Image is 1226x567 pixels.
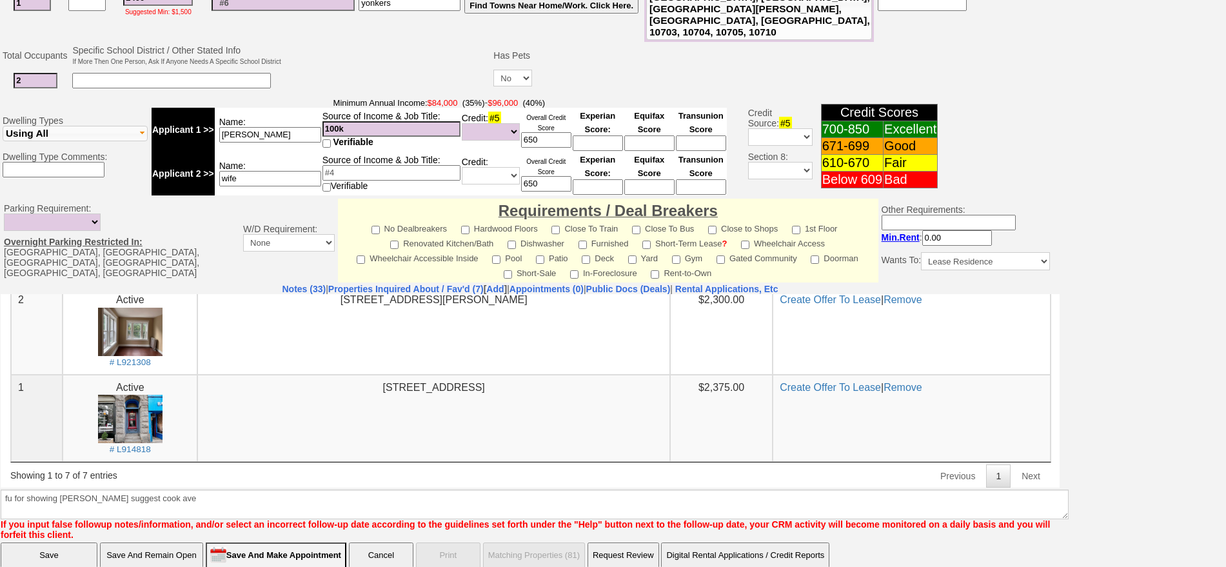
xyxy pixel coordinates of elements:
[97,14,162,62] img: 048f8655-029e-407b-9d20-d71b3a4c1087.jpeg
[536,250,568,264] label: Patio
[811,250,858,264] label: Doorman
[985,170,1010,194] a: 1
[4,237,143,247] u: Overnight Parking Restricted In:
[390,241,399,249] input: Renovated Kitchen/Bath
[1,284,1060,294] center: | | | |
[722,239,727,248] a: ?
[821,121,883,138] td: 700-850
[792,220,838,235] label: 1st Floor
[779,117,792,130] span: #5
[97,119,162,160] a: # L914818
[811,255,819,264] input: Doorman
[504,264,556,279] label: Short-Sale
[152,108,215,152] td: Applicant 1 >>
[526,158,566,175] font: Overall Credit Score
[333,98,485,108] font: Minimum Annual Income:
[10,168,117,188] div: Showing 1 to 7 of 7 entries
[708,220,778,235] label: Close to Shops
[878,199,1053,283] td: Other Requirements:
[1011,170,1049,194] a: Next
[551,226,560,234] input: Close To Train
[521,176,571,192] input: Ask Customer: Do You Know Your Overall Credit Score
[741,241,749,249] input: Wheelchair Access
[717,255,725,264] input: Gated Community
[322,121,460,137] input: #4
[821,155,883,172] td: 610-670
[884,155,938,172] td: Fair
[573,135,623,151] input: Ask Customer: Do You Know Your Experian Credit Score
[570,270,578,279] input: In-Foreclosure
[628,250,658,264] label: Yard
[884,138,938,155] td: Good
[884,172,938,188] td: Bad
[70,43,282,68] td: Specific School District / Other Stated Info
[69,86,190,162] center: Active
[624,179,675,195] input: Ask Customer: Do You Know Your Equifax Credit Score
[1,95,150,197] td: Dwelling Types Dwelling Type Comments:
[428,98,458,108] font: $84,000
[651,264,711,279] label: Rent-to-Own
[6,128,48,139] span: Using All
[624,135,675,151] input: Ask Customer: Do You Know Your Equifax Credit Score
[488,112,501,124] span: #5
[461,152,520,195] td: Credit:
[792,226,800,234] input: 1st Floor
[97,101,162,149] img: cc6c5318-bcf1-4194-99c0-d7e8fd14d1e8.jpeg
[536,255,544,264] input: Patio
[3,126,148,141] button: Using All
[632,220,694,235] label: Close To Bus
[586,284,671,294] a: Public Docs (Deals)
[461,220,538,235] label: Hardwood Floors
[462,98,485,108] font: (35%)
[884,121,938,138] td: Excellent
[240,199,338,283] td: W/D Requirement:
[578,241,587,249] input: Furnished
[371,220,448,235] label: No Dealbreakers
[883,88,922,99] a: Remove
[1,519,1050,540] font: If you input false followup notes/information, and/or select an incorrect follow-up date accordin...
[125,8,192,15] font: Suggested Min: $1,500
[492,255,500,264] input: Pool
[499,202,718,219] font: Requirements / Deal Breakers
[508,241,516,249] input: Dishwasher
[672,255,680,264] input: Gym
[488,98,518,108] font: $96,000
[578,235,629,250] label: Furnished
[390,235,493,250] label: Renovated Kitchen/Bath
[491,43,534,68] td: Has Pets
[521,132,571,148] input: Ask Customer: Do You Know Your Overall Credit Score
[779,88,880,99] a: Create Offer To Lease
[642,235,727,250] label: Short-Term Lease
[357,250,478,264] label: Wheelchair Accessible Inside
[628,255,637,264] input: Yard
[882,232,992,243] nobr: :
[215,108,322,152] td: Name:
[675,284,778,294] nobr: Rental Applications, Etc
[492,250,522,264] label: Pool
[882,232,920,243] b: Min.
[1,43,70,68] td: Total Occupants
[322,108,461,152] td: Source of Income & Job Title:
[204,86,662,101] center: [STREET_ADDRESS]
[1,199,240,283] td: Parking Requirement: [GEOGRAPHIC_DATA], [GEOGRAPHIC_DATA], [GEOGRAPHIC_DATA], [GEOGRAPHIC_DATA], ...
[357,255,365,264] input: Wheelchair Accessible Inside
[97,32,162,73] a: # L921308
[461,108,520,152] td: Credit:
[673,284,778,294] a: Rental Applications, Etc
[651,270,659,279] input: Rent-to-Own
[322,152,461,195] td: Source of Income & Job Title: Verifiable
[580,155,615,178] font: Experian Score:
[152,97,727,108] span: -
[109,63,150,73] small: # L921308
[486,284,504,294] a: Add
[821,104,938,121] td: Credit Scores
[328,284,484,294] a: Properties Inquired About / Fav'd (7)
[322,165,460,181] input: #4
[821,138,883,155] td: 671-699
[717,250,797,264] label: Gated Community
[509,284,584,294] a: Appointments (0)
[676,135,726,151] input: Ask Customer: Do You Know Your Transunion Credit Score
[522,98,545,108] font: (40%)
[333,137,373,147] span: Verifiable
